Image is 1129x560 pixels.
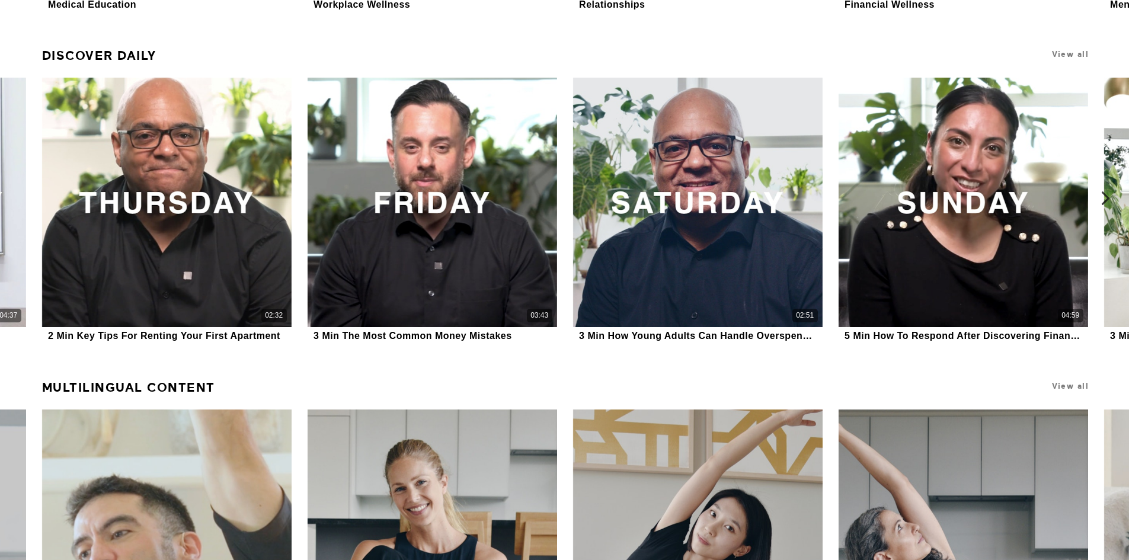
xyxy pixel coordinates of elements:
a: 5 Min How To Respond After Discovering Financial Fraud04:595 Min How To Respond After Discovering... [839,78,1088,343]
a: Discover Daily [42,43,156,68]
div: 3 Min The Most Common Money Mistakes [314,330,511,341]
div: 02:51 [796,311,814,321]
a: 3 Min How Young Adults Can Handle Overspending02:513 Min How Young Adults Can Handle Overspending [573,78,823,343]
div: 04:59 [1061,311,1079,321]
div: 5 Min How To Respond After Discovering Financial Fraud [845,330,1082,341]
a: View all [1052,382,1089,391]
a: View all [1052,50,1089,59]
a: Multilingual Content [42,375,215,400]
div: 03:43 [530,311,548,321]
div: 2 Min Key Tips For Renting Your First Apartment [48,330,280,341]
div: 02:32 [265,311,283,321]
a: 3 Min The Most Common Money Mistakes03:433 Min The Most Common Money Mistakes [308,78,557,343]
div: 3 Min How Young Adults Can Handle Overspending [579,330,816,341]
